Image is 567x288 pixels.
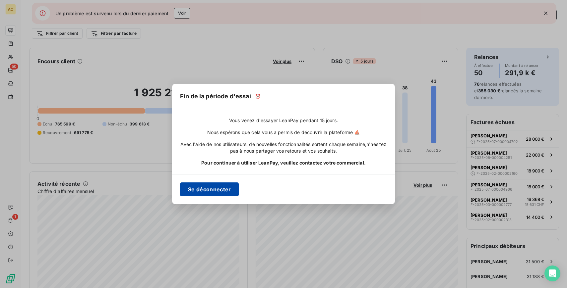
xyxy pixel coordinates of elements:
span: Avec l'aide de nos utilisateurs, de nouvelles fonctionnalités sortent chaque semaine, [180,141,366,147]
span: ⏰ [255,93,261,100]
h5: Fin de la période d'essai [180,92,251,101]
span: Pour continuer à utiliser LeanPay, veuillez contactez votre commercial. [201,160,366,166]
div: Open Intercom Messenger [544,265,560,281]
span: Vous venez d'essayer LeanPay pendant 15 jours. [229,117,338,124]
span: ⛵️ [354,129,360,135]
button: Se déconnecter [180,182,239,196]
span: Nous espérons que cela vous a permis de découvrir la plateforme [207,129,360,136]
